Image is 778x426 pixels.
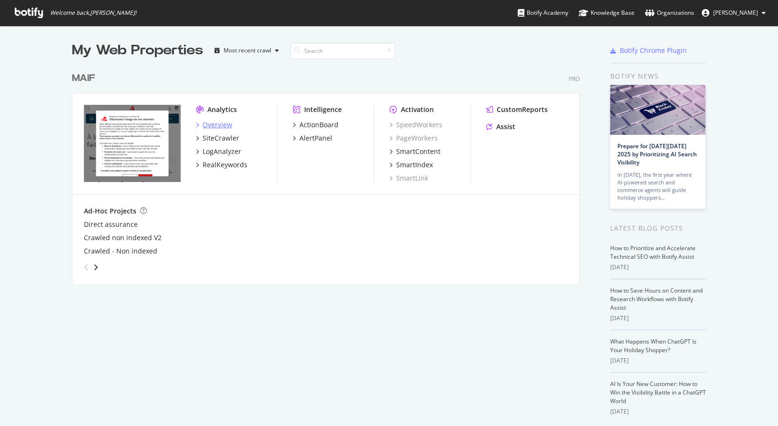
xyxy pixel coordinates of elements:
[92,263,99,272] div: angle-right
[72,41,203,60] div: My Web Properties
[486,122,515,132] a: Assist
[610,263,706,272] div: [DATE]
[579,8,635,18] div: Knowledge Base
[299,133,332,143] div: AlertPanel
[203,147,241,156] div: LogAnalyzer
[211,43,283,58] button: Most recent crawl
[293,133,332,143] a: AlertPanel
[203,133,239,143] div: SiteCrawler
[389,120,442,130] a: SpeedWorkers
[569,75,580,83] div: Pro
[518,8,568,18] div: Botify Academy
[713,9,758,17] span: Jérémi Maré
[610,380,706,405] a: AI Is Your New Customer: How to Win the Visibility Battle in a ChatGPT World
[203,120,232,130] div: Overview
[694,5,773,20] button: [PERSON_NAME]
[401,105,434,114] div: Activation
[610,46,687,55] a: Botify Chrome Plugin
[497,105,548,114] div: CustomReports
[389,147,440,156] a: SmartContent
[396,147,440,156] div: SmartContent
[196,133,239,143] a: SiteCrawler
[293,120,338,130] a: ActionBoard
[84,206,136,216] div: Ad-Hoc Projects
[610,407,706,416] div: [DATE]
[610,337,696,354] a: What Happens When ChatGPT Is Your Holiday Shopper?
[610,314,706,323] div: [DATE]
[645,8,694,18] div: Organizations
[84,220,138,229] a: Direct assurance
[72,60,587,284] div: grid
[72,71,95,85] div: MAIF
[610,244,696,261] a: How to Prioritize and Accelerate Technical SEO with Botify Assist
[84,105,181,182] img: www.maif.fr
[610,223,706,233] div: Latest Blog Posts
[196,147,241,156] a: LogAnalyzer
[84,233,162,243] a: Crawled non indexed V2
[620,46,687,55] div: Botify Chrome Plugin
[617,142,697,166] a: Prepare for [DATE][DATE] 2025 by Prioritizing AI Search Visibility
[610,356,706,365] div: [DATE]
[496,122,515,132] div: Assist
[304,105,342,114] div: Intelligence
[299,120,338,130] div: ActionBoard
[396,160,433,170] div: SmartIndex
[290,42,395,59] input: Search
[72,71,99,85] a: MAIF
[80,260,92,275] div: angle-left
[610,71,706,81] div: Botify news
[610,85,706,135] img: Prepare for Black Friday 2025 by Prioritizing AI Search Visibility
[50,9,136,17] span: Welcome back, [PERSON_NAME] !
[203,160,247,170] div: RealKeywords
[224,48,271,53] div: Most recent crawl
[389,133,438,143] a: PageWorkers
[617,171,698,202] div: In [DATE], the first year where AI-powered search and commerce agents will guide holiday shoppers…
[84,246,157,256] a: Crawled - Non indexed
[389,160,433,170] a: SmartIndex
[610,286,703,312] a: How to Save Hours on Content and Research Workflows with Botify Assist
[486,105,548,114] a: CustomReports
[389,173,428,183] a: SmartLink
[207,105,237,114] div: Analytics
[196,120,232,130] a: Overview
[196,160,247,170] a: RealKeywords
